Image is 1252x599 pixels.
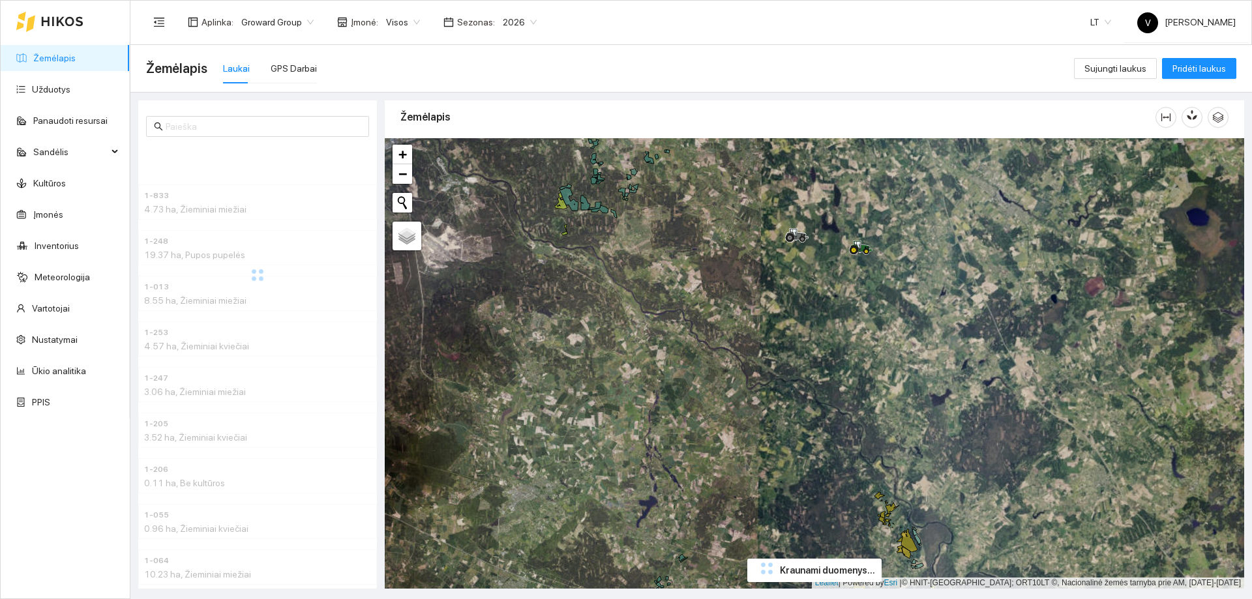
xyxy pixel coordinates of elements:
span: Kraunami duomenys... [780,563,875,577]
a: Leaflet [815,578,839,587]
span: menu-fold [153,16,165,28]
span: Įmonė : [351,15,378,29]
span: [PERSON_NAME] [1137,17,1236,27]
span: Visos [386,12,420,32]
a: Vartotojai [32,303,70,314]
span: Aplinka : [201,15,233,29]
a: Užduotys [32,84,70,95]
span: calendar [443,17,454,27]
a: Esri [884,578,898,587]
span: V [1145,12,1151,33]
button: Pridėti laukus [1162,58,1236,79]
span: Žemėlapis [146,58,207,79]
span: column-width [1156,112,1176,123]
input: Paieška [166,119,361,134]
span: Sandėlis [33,139,108,165]
span: search [154,122,163,131]
span: LT [1090,12,1111,32]
span: + [398,146,407,162]
a: Zoom out [393,164,412,184]
span: 2026 [503,12,537,32]
span: − [398,166,407,182]
a: Meteorologija [35,272,90,282]
a: Pridėti laukus [1162,63,1236,74]
a: PPIS [32,397,50,407]
div: Laukai [223,61,250,76]
a: Layers [393,222,421,250]
button: Initiate a new search [393,193,412,212]
div: Žemėlapis [400,98,1155,136]
a: Žemėlapis [33,53,76,63]
a: Inventorius [35,241,79,251]
div: GPS Darbai [271,61,317,76]
span: shop [337,17,348,27]
div: | Powered by © HNIT-[GEOGRAPHIC_DATA]; ORT10LT ©, Nacionalinė žemės tarnyba prie AM, [DATE]-[DATE] [812,577,1244,589]
a: Zoom in [393,145,412,164]
a: Ūkio analitika [32,366,86,376]
span: Sujungti laukus [1084,61,1146,76]
span: | [900,578,902,587]
span: Sezonas : [457,15,495,29]
a: Įmonės [33,209,63,220]
a: Kultūros [33,178,66,188]
span: Groward Group [241,12,314,32]
button: menu-fold [146,9,172,35]
a: Sujungti laukus [1074,63,1157,74]
button: Sujungti laukus [1074,58,1157,79]
span: layout [188,17,198,27]
button: column-width [1155,107,1176,128]
a: Nustatymai [32,334,78,345]
span: Pridėti laukus [1172,61,1226,76]
a: Panaudoti resursai [33,115,108,126]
